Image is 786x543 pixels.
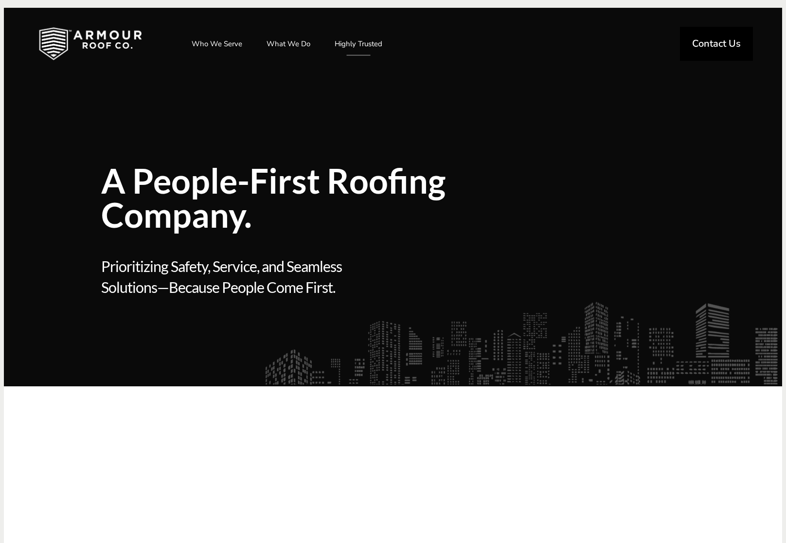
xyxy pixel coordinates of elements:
[680,27,753,61] a: Contact Us
[182,32,252,56] a: Who We Serve
[692,39,741,49] span: Contact Us
[101,163,534,232] span: A People-First Roofing Company.
[101,256,390,347] span: Prioritizing Safety, Service, and Seamless Solutions—Because People Come First.
[257,32,320,56] a: What We Do
[23,19,158,68] img: Industrial and Commercial Roofing Company | Armour Roof Co.
[325,32,392,56] a: Highly Trusted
